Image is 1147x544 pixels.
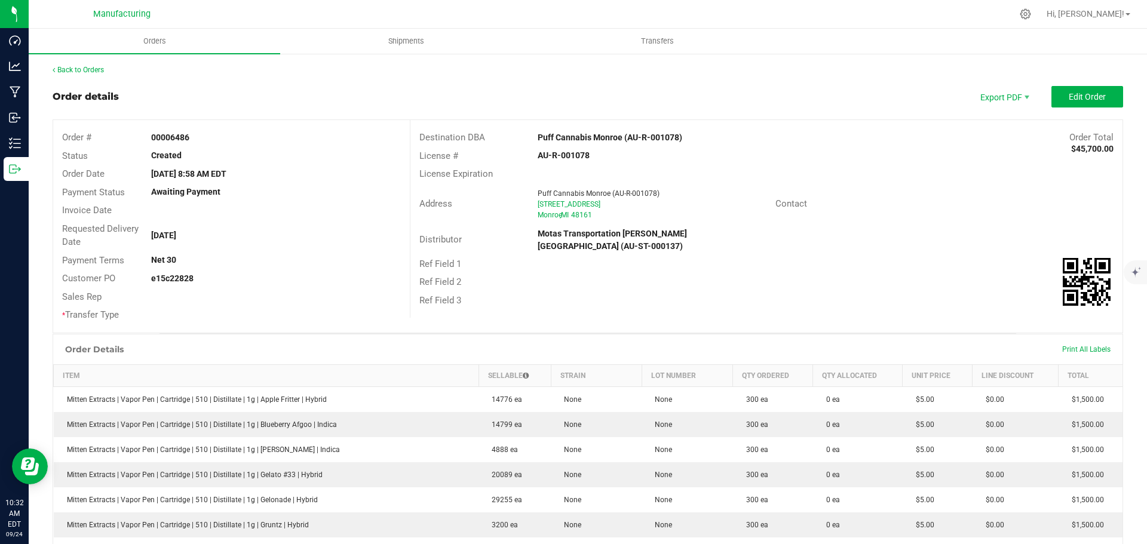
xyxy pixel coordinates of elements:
span: Ref Field 1 [419,259,461,269]
span: $1,500.00 [1066,420,1104,429]
img: Scan me! [1063,258,1111,306]
p: 10:32 AM EDT [5,497,23,530]
strong: Created [151,150,182,160]
span: None [649,395,672,404]
qrcode: 00006486 [1063,258,1111,306]
span: Manufacturing [93,9,151,19]
span: 29255 ea [486,496,522,504]
span: $1,500.00 [1066,521,1104,529]
span: None [649,420,672,429]
span: $0.00 [980,395,1004,404]
span: 300 ea [740,496,768,504]
inline-svg: Outbound [9,163,21,175]
inline-svg: Manufacturing [9,86,21,98]
span: 300 ea [740,445,768,454]
span: None [649,471,672,479]
inline-svg: Analytics [9,60,21,72]
span: Hi, [PERSON_NAME]! [1047,9,1124,19]
span: 14799 ea [486,420,522,429]
span: License Expiration [419,168,493,179]
strong: Awaiting Payment [151,187,220,196]
span: $0.00 [980,445,1004,454]
span: Shipments [372,36,440,47]
span: , [560,211,561,219]
span: 0 ea [820,395,840,404]
span: Status [62,150,88,161]
button: Edit Order [1051,86,1123,107]
span: 0 ea [820,471,840,479]
span: None [558,496,581,504]
strong: 00006486 [151,133,189,142]
span: 0 ea [820,496,840,504]
span: Mitten Extracts | Vapor Pen | Cartridge | 510 | Distillate | 1g | Gelonade | Hybrid [61,496,318,504]
span: 300 ea [740,471,768,479]
span: License # [419,150,458,161]
span: Order # [62,132,91,143]
strong: Net 30 [151,255,176,265]
span: 14776 ea [486,395,522,404]
span: Mitten Extracts | Vapor Pen | Cartridge | 510 | Distillate | 1g | Apple Fritter | Hybrid [61,395,327,404]
th: Qty Ordered [733,364,813,386]
th: Line Discount [973,364,1059,386]
a: Back to Orders [53,66,104,74]
span: Sales Rep [62,291,102,302]
span: None [558,445,581,454]
div: Order details [53,90,119,104]
span: Contact [775,198,807,209]
span: 0 ea [820,445,840,454]
strong: [DATE] [151,230,176,240]
span: 4888 ea [486,445,518,454]
h1: Order Details [65,345,124,354]
span: Ref Field 2 [419,276,461,287]
span: 3200 ea [486,521,518,529]
span: $5.00 [910,445,934,454]
th: Sellable [479,364,551,386]
span: None [558,471,581,479]
span: 0 ea [820,521,840,529]
span: $5.00 [910,420,934,429]
th: Total [1059,364,1123,386]
a: Transfers [532,29,783,54]
strong: Puff Cannabis Monroe (AU-R-001078) [538,133,682,142]
span: Ref Field 3 [419,295,461,306]
inline-svg: Inventory [9,137,21,149]
span: Address [419,198,452,209]
span: 300 ea [740,521,768,529]
strong: $45,700.00 [1071,144,1114,153]
span: [STREET_ADDRESS] [538,200,600,208]
span: $1,500.00 [1066,496,1104,504]
span: Print All Labels [1062,345,1111,354]
span: Transfer Type [62,309,119,320]
span: $0.00 [980,471,1004,479]
span: Mitten Extracts | Vapor Pen | Cartridge | 510 | Distillate | 1g | [PERSON_NAME] | Indica [61,445,340,454]
span: $5.00 [910,471,934,479]
span: 0 ea [820,420,840,429]
p: 09/24 [5,530,23,539]
a: Shipments [280,29,532,54]
span: Edit Order [1069,92,1106,102]
inline-svg: Inbound [9,112,21,124]
span: $0.00 [980,521,1004,529]
th: Strain [551,364,642,386]
span: 20089 ea [486,471,522,479]
iframe: Resource center [12,448,48,484]
span: Mitten Extracts | Vapor Pen | Cartridge | 510 | Distillate | 1g | Gelato #33 | Hybrid [61,471,323,479]
th: Unit Price [903,364,973,386]
span: $0.00 [980,420,1004,429]
strong: AU-R-001078 [538,150,590,160]
span: Monroe [538,211,562,219]
span: Order Total [1069,132,1114,143]
th: Lot Number [642,364,732,386]
span: Mitten Extracts | Vapor Pen | Cartridge | 510 | Distillate | 1g | Gruntz | Hybrid [61,521,309,529]
span: MI [561,211,569,219]
span: Payment Status [62,187,125,198]
th: Qty Allocated [813,364,903,386]
span: $5.00 [910,496,934,504]
span: None [649,445,672,454]
strong: e15c22828 [151,273,194,283]
li: Export PDF [968,86,1039,107]
a: Orders [29,29,280,54]
span: Requested Delivery Date [62,223,139,248]
span: $5.00 [910,521,934,529]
